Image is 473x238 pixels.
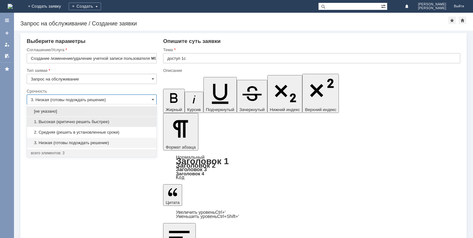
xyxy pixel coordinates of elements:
[69,3,101,10] div: Создать
[237,80,267,113] button: Зачеркнутый
[176,175,184,180] a: Код
[163,68,459,73] div: Описание
[2,28,12,38] a: Создать заявку
[418,3,446,6] span: [PERSON_NAME]
[27,48,155,52] div: Соглашение/Услуга
[163,38,221,44] span: Опишите суть заявки
[267,75,303,113] button: Нижний индекс
[31,109,153,114] span: [не указано]
[206,107,234,112] span: Подчеркнутый
[239,107,265,112] span: Зачеркнутый
[2,51,12,61] a: Мои согласования
[31,150,153,156] div: всего элементов: 3
[27,68,155,73] div: Тип заявки
[27,89,155,93] div: Срочность
[187,107,201,112] span: Курсив
[176,162,216,169] a: Заголовок 2
[185,92,203,113] button: Курсив
[3,3,93,18] div: Здравствуйте! Прошу предоставить доступ в 1С всем сотрудникам на все магазины [GEOGRAPHIC_DATA]. ...
[448,17,456,24] div: Добавить в избранное
[176,210,226,215] a: Increase
[217,214,239,219] span: Ctrl+Shift+'
[31,130,153,135] span: 2. Средняя (решить в установленные сроки)
[176,154,204,160] a: Нормальный
[459,17,466,24] div: Сделать домашней страницей
[31,140,153,145] span: 3. Низкая (готовы подождать решение)
[163,89,185,113] button: Жирный
[8,4,13,9] a: Перейти на домашнюю страницу
[381,3,387,9] span: Расширенный поиск
[215,210,226,215] span: Ctrl+'
[166,145,195,150] span: Формат абзаца
[305,107,336,112] span: Верхний индекс
[418,6,446,10] span: [PERSON_NAME]
[163,210,460,219] div: Цитата
[20,20,448,27] div: Запрос на обслуживание / Создание заявки
[302,74,339,113] button: Верхний индекс
[176,156,229,166] a: Заголовок 1
[31,119,153,124] span: 1. Высокая (критично решить быстрее)
[163,48,459,52] div: Тема
[166,107,182,112] span: Жирный
[163,155,460,180] div: Формат абзаца
[176,214,239,219] a: Decrease
[2,39,12,50] a: Мои заявки
[176,166,207,172] a: Заголовок 3
[163,184,182,206] button: Цитата
[176,171,204,176] a: Заголовок 4
[166,200,180,205] span: Цитата
[8,4,13,9] img: logo
[203,77,237,113] button: Подчеркнутый
[163,113,198,150] button: Формат абзаца
[270,107,300,112] span: Нижний индекс
[27,38,86,44] span: Выберите параметры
